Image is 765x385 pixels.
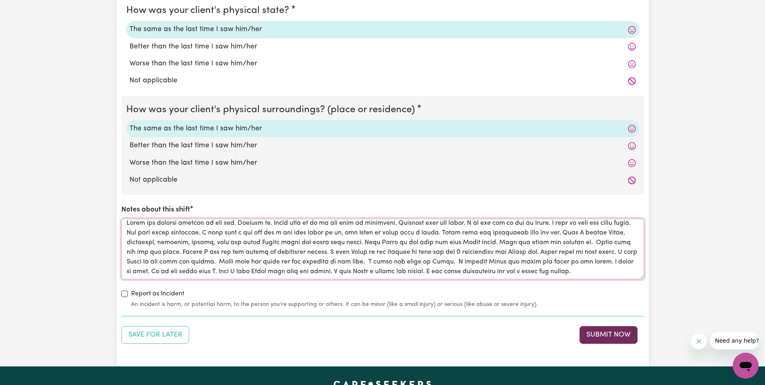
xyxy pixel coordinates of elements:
label: The same as the last time I saw him/her [129,24,636,35]
textarea: Lorem ips dolorsi ametcon ad eli sed. Doeiusm te. Incid utla et do ma ali enim ad minimveni. Quis... [121,219,644,279]
button: Save your job report [121,326,189,344]
button: Submit your job report [579,326,638,344]
small: An incident is harm, or potential harm, to the person you're supporting or others. It can be mino... [131,300,644,309]
span: Need any help? [5,6,49,12]
label: Not applicable [129,175,636,185]
legend: How was your client's physical state? [126,3,292,18]
label: Better than the last time I saw him/her [129,140,636,151]
iframe: Message from company [710,332,759,349]
label: Report as Incident [131,289,184,299]
iframe: Close message [691,333,707,349]
label: Worse than the last time I saw him/her [129,59,636,69]
iframe: Button to launch messaging window [733,353,759,379]
label: Worse than the last time I saw him/her [129,158,636,168]
label: Not applicable [129,75,636,86]
label: Notes about this shift [121,205,190,215]
legend: How was your client's physical surroundings? (place or residence) [126,103,418,117]
label: Better than the last time I saw him/her [129,42,636,52]
label: The same as the last time I saw him/her [129,123,636,134]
